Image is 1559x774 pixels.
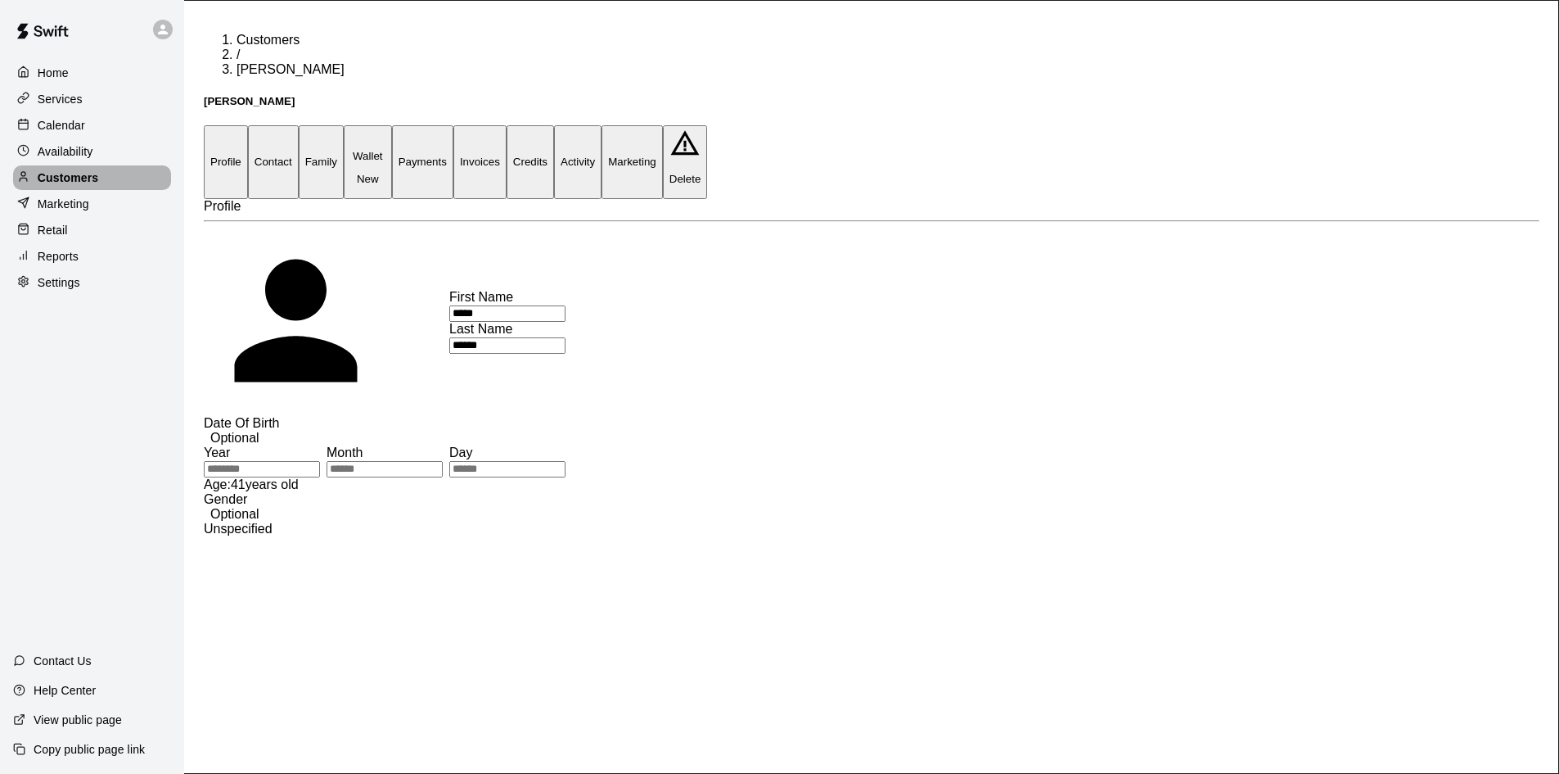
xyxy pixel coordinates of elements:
[204,95,1539,107] h5: [PERSON_NAME]
[13,244,171,269] a: Reports
[38,248,79,265] p: Reports
[669,173,701,185] p: Delete
[13,165,171,190] a: Customers
[392,125,453,198] button: Payments
[38,274,80,291] p: Settings
[34,682,96,699] p: Help Center
[327,446,363,459] span: Month
[554,125,602,198] button: Activity
[34,741,145,758] p: Copy public page link
[449,322,512,336] span: Last Name
[507,125,554,198] button: Credits
[602,125,663,198] button: Marketing
[38,117,85,134] p: Calendar
[38,222,68,238] p: Retail
[350,150,385,162] p: Wallet
[204,507,266,521] span: Optional
[13,113,171,138] a: Calendar
[38,65,69,81] p: Home
[204,478,299,491] span: Age: 41 years old
[204,492,247,506] span: Gender
[34,653,92,669] p: Contact Us
[204,431,266,445] span: Optional
[204,125,248,198] button: Profile
[449,446,472,459] span: Day
[453,125,507,198] button: Invoices
[204,446,230,459] span: Year
[13,87,171,111] a: Services
[237,62,345,76] span: [PERSON_NAME]
[13,270,171,295] a: Settings
[204,416,279,430] span: Date Of Birth
[38,196,89,212] p: Marketing
[204,522,1539,536] div: Unspecified
[13,139,171,164] a: Availability
[204,199,241,213] span: Profile
[248,125,299,198] button: Contact
[34,712,122,728] p: View public page
[13,218,171,242] a: Retail
[38,170,98,186] p: Customers
[350,173,385,185] span: New
[13,192,171,216] a: Marketing
[299,125,344,198] button: Family
[449,290,513,304] span: First Name
[237,48,1539,62] li: /
[204,33,1539,77] nav: breadcrumb
[38,91,83,107] p: Services
[204,125,1539,198] div: basic tabs example
[13,61,171,85] a: Home
[38,143,93,160] p: Availability
[237,33,300,47] a: Customers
